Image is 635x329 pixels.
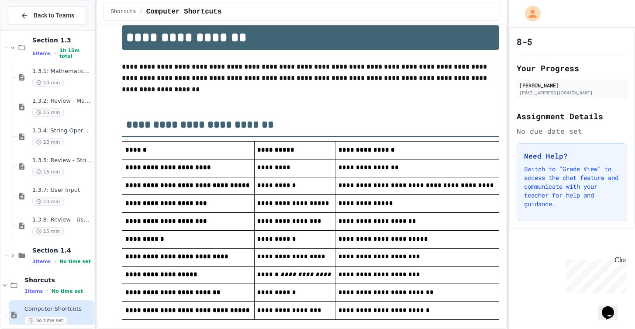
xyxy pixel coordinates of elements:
[517,35,532,48] h1: 8-5
[32,157,92,164] span: 1.3.5: Review - String Operators
[519,81,625,89] div: [PERSON_NAME]
[32,168,64,176] span: 15 min
[54,50,56,57] span: •
[24,288,43,294] span: 1 items
[517,126,627,136] div: No due date set
[517,62,627,74] h2: Your Progress
[32,197,64,206] span: 10 min
[516,3,543,24] div: My Account
[517,110,627,122] h2: Assignment Details
[54,258,56,265] span: •
[59,48,92,59] span: 1h 15m total
[3,3,60,55] div: Chat with us now!Close
[32,138,64,146] span: 10 min
[140,8,143,15] span: /
[24,305,92,313] span: Computer Shortcuts
[32,216,92,224] span: 1.3.8: Review - User Input
[519,90,625,96] div: [EMAIL_ADDRESS][DOMAIN_NAME]
[32,227,64,235] span: 15 min
[32,127,92,135] span: 1.3.4: String Operators
[8,6,87,25] button: Back to Teams
[32,187,92,194] span: 1.3.7: User Input
[598,294,626,320] iframe: chat widget
[32,79,64,87] span: 10 min
[32,97,92,105] span: 1.3.2: Review - Mathematical Operators
[32,108,64,117] span: 15 min
[32,68,92,75] span: 1.3.1: Mathematical Operators
[52,288,83,294] span: No time set
[146,7,222,17] span: Computer Shortcuts
[24,276,92,284] span: Shorcuts
[563,256,626,293] iframe: chat widget
[32,36,92,44] span: Section 1.3
[111,8,136,15] span: Shorcuts
[34,11,74,20] span: Back to Teams
[24,316,67,325] span: No time set
[32,246,92,254] span: Section 1.4
[524,165,620,208] p: Switch to "Grade View" to access the chat feature and communicate with your teacher for help and ...
[32,259,51,264] span: 3 items
[32,51,51,56] span: 6 items
[46,287,48,294] span: •
[524,151,620,161] h3: Need Help?
[59,259,91,264] span: No time set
